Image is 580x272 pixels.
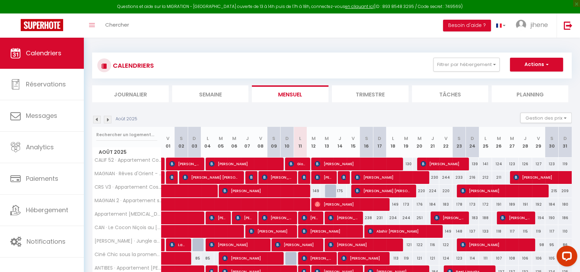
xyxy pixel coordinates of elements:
span: Lahsan Qechchar [169,238,187,251]
div: 209 [558,185,572,197]
button: Actions [510,58,563,72]
div: 117 [545,225,558,238]
th: 01 [161,127,175,158]
div: 123 [505,158,519,170]
th: 30 [545,127,558,158]
span: [PERSON_NAME] [341,252,385,265]
abbr: J [431,135,434,142]
th: 24 [466,127,479,158]
abbr: S [365,135,368,142]
span: Abshir [PERSON_NAME] [368,225,438,238]
div: 244 [400,212,413,224]
th: 21 [426,127,439,158]
abbr: L [207,135,209,142]
abbr: M [497,135,501,142]
abbr: V [166,135,169,142]
div: 122 [413,238,426,251]
span: [PERSON_NAME] [209,211,227,224]
li: Trimestre [332,85,409,102]
div: 137 [466,225,479,238]
abbr: M [510,135,514,142]
span: [PERSON_NAME] [262,211,293,224]
div: 175 [333,185,346,197]
span: Analytics [26,143,54,151]
div: 115 [519,225,532,238]
abbr: V [537,135,540,142]
span: Giorgia Porta [288,157,306,170]
span: [PERSON_NAME] [275,238,319,251]
div: 149 [307,185,320,197]
span: Notifications [27,237,66,246]
img: ... [516,20,526,30]
div: 244 [439,171,452,184]
li: Journalier [92,85,169,102]
button: Filtrer par hébergement [433,58,500,72]
span: [PERSON_NAME] [169,171,174,184]
div: 121 [426,252,439,265]
div: 186 [558,212,572,224]
div: 215 [545,185,558,197]
div: 180 [558,198,572,211]
button: Besoin d'aide ? [443,20,491,31]
abbr: S [180,135,183,142]
span: Calendriers [26,49,61,57]
th: 07 [241,127,254,158]
abbr: L [299,135,301,142]
div: 106 [532,252,545,265]
input: Rechercher un logement... [96,129,157,141]
div: 108 [505,252,519,265]
div: 119 [400,252,413,265]
span: [PERSON_NAME] [262,171,293,184]
div: 124 [439,252,452,265]
span: [PERSON_NAME] [249,225,293,238]
span: [PERSON_NAME] · Jungle appart - Free Parking [94,238,163,244]
abbr: L [484,135,486,142]
div: 116 [426,238,439,251]
abbr: D [563,135,567,142]
abbr: J [246,135,249,142]
span: [PERSON_NAME] [341,171,346,184]
th: 20 [413,127,426,158]
div: 194 [532,212,545,224]
div: 173 [466,198,479,211]
div: 220 [413,185,426,197]
div: 184 [426,198,439,211]
div: 192 [532,198,545,211]
th: 26 [492,127,505,158]
div: 148 [452,225,465,238]
th: 17 [373,127,386,158]
th: 13 [320,127,333,158]
li: Semaine [172,85,249,102]
div: 188 [479,212,492,224]
div: 95 [545,238,558,251]
abbr: V [444,135,448,142]
span: Ciné Chic sous la promenade des anglais [94,252,163,257]
div: 211 [492,171,505,184]
span: Hébergement [26,206,68,214]
div: 123 [452,252,465,265]
abbr: S [550,135,553,142]
div: 191 [519,198,532,211]
div: 149 [386,198,400,211]
span: [PERSON_NAME] [302,211,319,224]
abbr: M [325,135,329,142]
div: 173 [400,198,413,211]
th: 08 [254,127,267,158]
div: 124 [492,158,505,170]
span: [PERSON_NAME] [249,171,253,184]
div: 106 [519,252,532,265]
div: 121 [413,252,426,265]
span: [PERSON_NAME] [315,171,332,184]
th: 23 [452,127,465,158]
div: 133 [479,225,492,238]
a: Chercher [100,13,134,38]
div: 110 [558,225,572,238]
span: [PERSON_NAME] [222,184,305,197]
div: 220 [439,185,452,197]
span: [PERSON_NAME] [235,211,253,224]
th: 10 [281,127,294,158]
div: 233 [452,171,465,184]
a: ... jihene [511,13,557,38]
span: [PERSON_NAME] [421,157,464,170]
th: 14 [333,127,346,158]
